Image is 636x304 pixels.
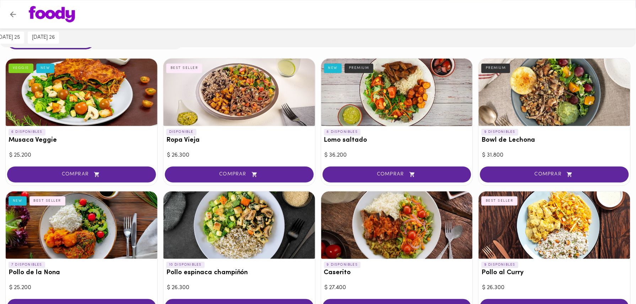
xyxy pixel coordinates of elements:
[324,137,470,144] h3: Lomo saltado
[28,32,59,44] button: [DATE] 26
[29,6,75,22] img: logo.png
[345,64,373,73] div: PREMIUM
[324,262,361,268] p: 9 DISPONIBLES
[324,64,342,73] div: NEW
[167,151,312,159] div: $ 26.300
[321,59,473,126] div: Lomo saltado
[481,262,518,268] p: 9 DISPONIBLES
[7,167,156,183] button: COMPRAR
[324,269,470,277] h3: Caserito
[324,129,361,135] p: 8 DISPONIBLES
[9,151,154,159] div: $ 25.200
[9,284,154,292] div: $ 25.200
[29,196,66,206] div: BEST SELLER
[325,151,469,159] div: $ 36.200
[9,64,33,73] div: VEGGIE
[36,64,54,73] div: NEW
[166,269,312,277] h3: Pollo espinaca champiñón
[163,191,315,259] div: Pollo espinaca champiñón
[165,167,314,183] button: COMPRAR
[32,34,55,41] span: [DATE] 26
[482,284,627,292] div: $ 26.300
[489,172,620,178] span: COMPRAR
[481,64,510,73] div: PREMIUM
[166,262,205,268] p: 10 DISPONIBLES
[166,64,203,73] div: BEST SELLER
[9,196,27,206] div: NEW
[482,151,627,159] div: $ 31.800
[323,167,471,183] button: COMPRAR
[481,129,518,135] p: 9 DISPONIBLES
[4,6,22,23] button: Volver
[166,129,196,135] p: DISPONIBLE
[480,167,629,183] button: COMPRAR
[332,172,463,178] span: COMPRAR
[167,284,312,292] div: $ 26.300
[166,137,312,144] h3: Ropa Vieja
[481,269,627,277] h3: Pollo al Curry
[6,59,157,126] div: Musaca Veggie
[9,129,45,135] p: 6 DISPONIBLES
[9,269,155,277] h3: Pollo de la Nona
[16,172,147,178] span: COMPRAR
[481,137,627,144] h3: Bowl de Lechona
[595,263,629,297] iframe: Messagebird Livechat Widget
[479,59,630,126] div: Bowl de Lechona
[321,191,473,259] div: Caserito
[325,284,469,292] div: $ 27.400
[9,262,45,268] p: 7 DISPONIBLES
[481,196,518,206] div: BEST SELLER
[174,172,305,178] span: COMPRAR
[6,191,157,259] div: Pollo de la Nona
[163,59,315,126] div: Ropa Vieja
[9,137,155,144] h3: Musaca Veggie
[479,191,630,259] div: Pollo al Curry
